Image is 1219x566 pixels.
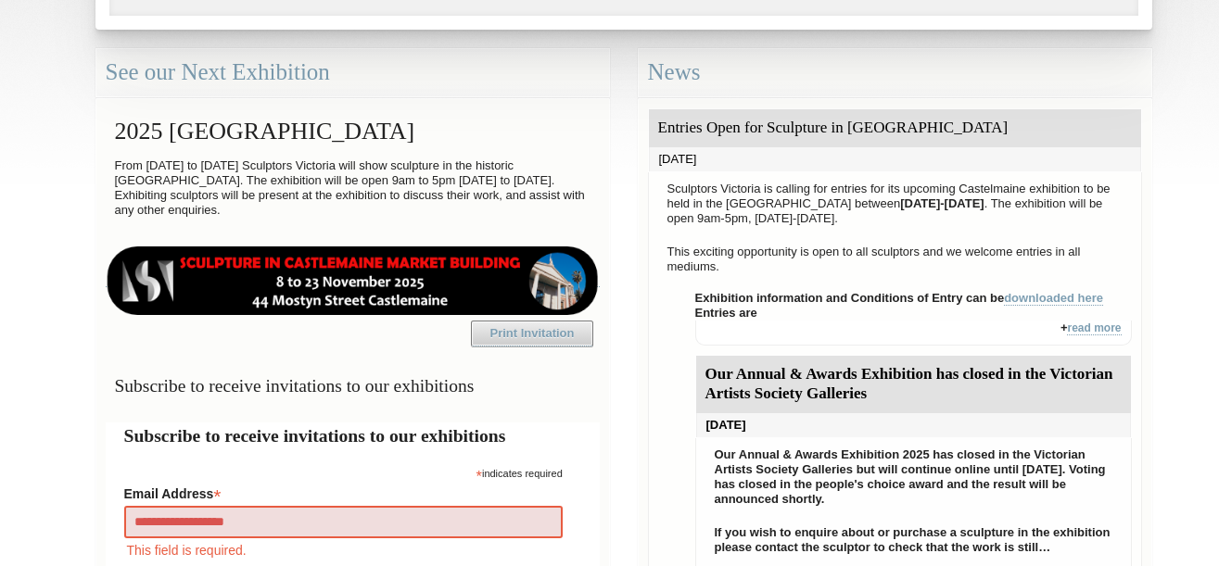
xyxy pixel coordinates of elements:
[124,463,563,481] div: indicates required
[696,356,1131,413] div: Our Annual & Awards Exhibition has closed in the Victorian Artists Society Galleries
[695,291,1104,306] strong: Exhibition information and Conditions of Entry can be
[106,368,600,404] h3: Subscribe to receive invitations to our exhibitions
[705,443,1122,511] p: Our Annual & Awards Exhibition 2025 has closed in the Victorian Artists Society Galleries but wil...
[471,321,593,346] a: Print Invitation
[106,246,600,315] img: castlemaine-ldrbd25v2.png
[106,154,600,222] p: From [DATE] to [DATE] Sculptors Victoria will show sculpture in the historic [GEOGRAPHIC_DATA]. T...
[695,321,1132,346] div: +
[1004,291,1103,306] a: downloaded here
[124,481,563,503] label: Email Address
[638,48,1152,97] div: News
[900,196,984,210] strong: [DATE]-[DATE]
[696,413,1131,437] div: [DATE]
[1067,321,1121,335] a: read more
[95,48,610,97] div: See our Next Exhibition
[124,422,581,449] h2: Subscribe to receive invitations to our exhibitions
[658,240,1132,279] p: This exciting opportunity is open to all sculptors and we welcome entries in all mediums.
[705,521,1122,560] p: If you wish to enquire about or purchase a sculpture in the exhibition please contact the sculpto...
[649,147,1141,171] div: [DATE]
[106,108,600,154] h2: 2025 [GEOGRAPHIC_DATA]
[124,540,563,560] div: This field is required.
[649,109,1141,147] div: Entries Open for Sculpture in [GEOGRAPHIC_DATA]
[658,177,1132,231] p: Sculptors Victoria is calling for entries for its upcoming Castelmaine exhibition to be held in t...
